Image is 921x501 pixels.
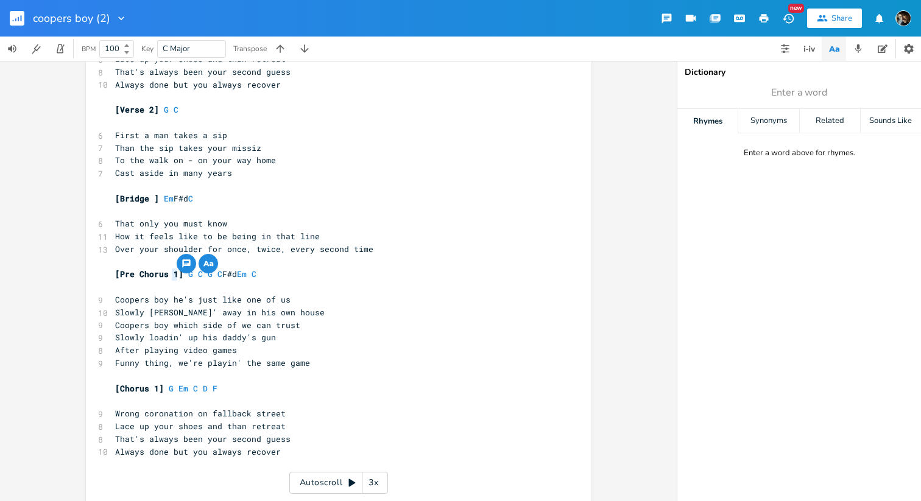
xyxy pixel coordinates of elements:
span: Cast aside in many years [115,167,232,178]
span: Coopers boy which side of we can trust [115,320,300,331]
span: Coopers boy he's just like one of us [115,294,291,305]
span: Slowly [PERSON_NAME]' away in his own house [115,307,325,318]
span: Enter a word [771,86,827,100]
span: C [198,268,203,279]
div: 3x [362,472,384,494]
div: Rhymes [677,109,738,133]
div: Sounds Like [861,109,921,133]
div: Transpose [233,45,267,52]
span: G [188,268,193,279]
div: Related [800,109,860,133]
span: C [217,268,222,279]
span: C Major [163,43,190,54]
div: New [788,4,804,13]
span: To the walk on - on your way home [115,155,276,166]
span: [Bridge ] [115,193,159,204]
span: coopers boy (2) [33,13,110,24]
span: F#d [115,268,256,279]
div: Key [141,45,153,52]
div: BPM [82,46,96,52]
span: Always done but you always recover [115,446,281,457]
div: Autoscroll [289,472,388,494]
span: Lace up your shoes and than retreat [115,421,286,432]
span: [Pre Chorus 1] [115,268,183,279]
img: George [895,10,911,26]
span: [Verse 2] [115,104,159,115]
div: Dictionary [685,68,914,77]
div: Synonyms [738,109,799,133]
span: That's always been your second guess [115,66,291,77]
span: G [208,268,213,279]
span: How it feels like to be being in that line [115,231,320,242]
span: G [169,383,174,394]
span: Funny thing, we're playin' the same game [115,357,310,368]
div: Share [831,13,852,24]
span: Em [164,193,174,204]
span: Over your shoulder for once, twice, every second time [115,243,373,254]
span: Em [237,268,247,279]
span: F#d [115,193,198,204]
span: F [213,383,217,394]
button: New [776,7,800,29]
span: Wrong coronation on fallback street [115,408,286,419]
div: Enter a word above for rhymes. [744,148,855,158]
span: That's always been your second guess [115,433,291,444]
span: D [203,383,208,394]
span: Em [178,383,188,394]
span: First a man takes a sip [115,130,227,141]
span: That only you must know [115,218,227,229]
span: Always done but you always recover [115,79,281,90]
span: G [164,104,169,115]
span: After playing video games [115,345,237,356]
span: [Chorus 1] [115,383,164,394]
span: C [174,104,178,115]
button: Share [807,9,862,28]
span: Lace up your shoes and than retreat [115,54,286,65]
span: C [193,383,198,394]
span: C [252,268,256,279]
span: C [188,193,193,204]
span: Slowly loadin' up his daddy's gun [115,332,276,343]
span: Than the sip takes your missiz [115,142,261,153]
